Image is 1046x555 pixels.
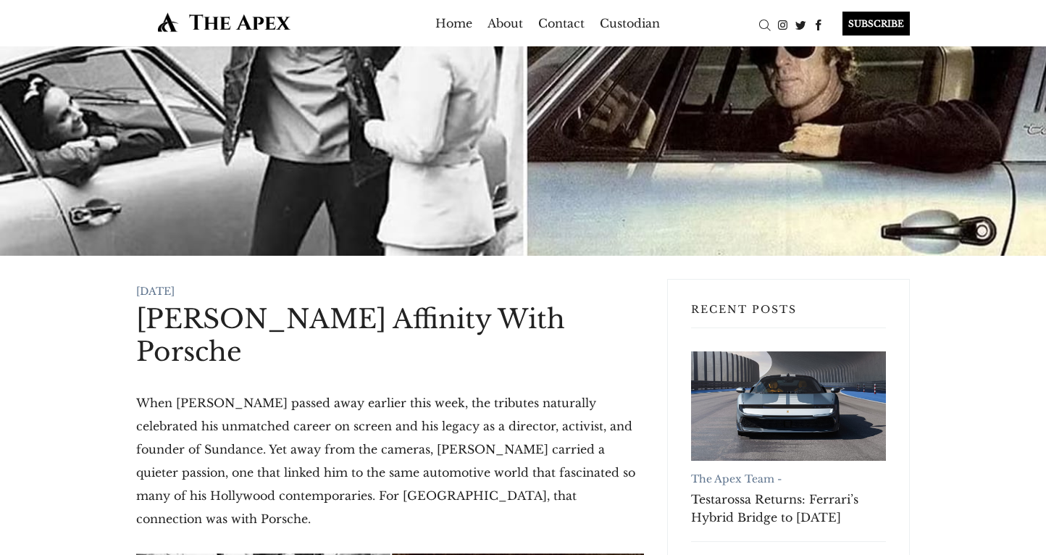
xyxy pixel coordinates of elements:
[774,17,792,31] a: Instagram
[691,303,886,328] h3: Recent Posts
[136,12,312,33] img: The Apex by Custodian
[691,351,886,461] a: Testarossa Returns: Ferrari’s Hybrid Bridge to Tomorrow
[136,285,175,298] time: [DATE]
[756,17,774,31] a: Search
[691,472,782,485] a: The Apex Team -
[488,12,523,35] a: About
[136,303,644,368] h1: [PERSON_NAME] Affinity With Porsche
[842,12,910,36] div: SUBSCRIBE
[691,491,886,527] a: Testarossa Returns: Ferrari’s Hybrid Bridge to [DATE]
[136,391,644,530] p: When [PERSON_NAME] passed away earlier this week, the tributes naturally celebrated his unmatched...
[538,12,585,35] a: Contact
[810,17,828,31] a: Facebook
[600,12,660,35] a: Custodian
[792,17,810,31] a: Twitter
[828,12,910,36] a: SUBSCRIBE
[435,12,472,35] a: Home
